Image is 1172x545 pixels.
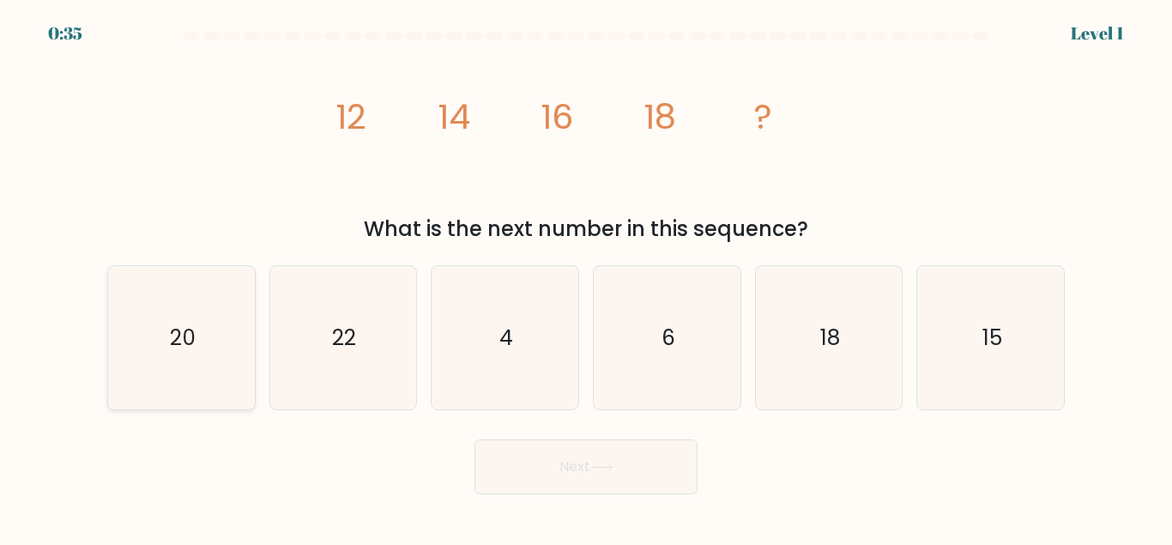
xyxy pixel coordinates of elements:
[170,323,196,353] text: 20
[48,21,82,46] div: 0:35
[662,323,675,353] text: 6
[643,93,676,141] tspan: 18
[754,93,772,141] tspan: ?
[541,93,573,141] tspan: 16
[335,93,366,141] tspan: 12
[333,323,357,353] text: 22
[820,323,840,353] text: 18
[438,93,470,141] tspan: 14
[1071,21,1124,46] div: Level 1
[499,323,513,353] text: 4
[982,323,1002,353] text: 15
[118,214,1054,245] div: What is the next number in this sequence?
[474,439,698,494] button: Next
